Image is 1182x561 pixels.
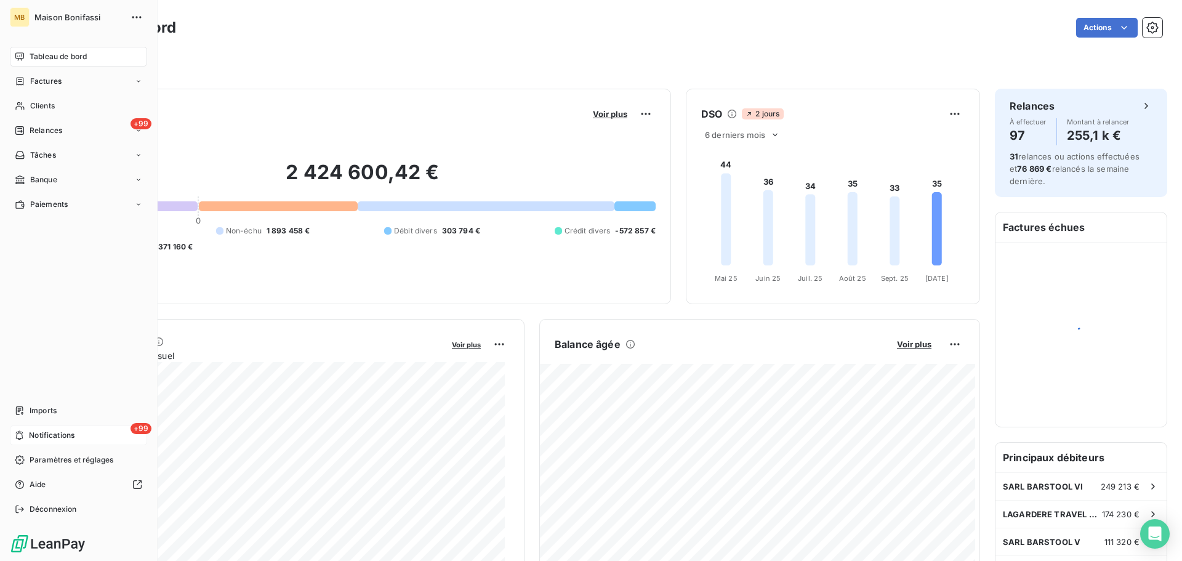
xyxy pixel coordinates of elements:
[30,199,68,210] span: Paiements
[30,405,57,416] span: Imports
[196,216,201,225] span: 0
[1104,537,1140,547] span: 111 320 €
[155,241,193,252] span: -371 160 €
[1102,509,1140,519] span: 174 230 €
[897,339,931,349] span: Voir plus
[925,274,949,283] tspan: [DATE]
[1010,99,1055,113] h6: Relances
[70,349,443,362] span: Chiffre d'affaires mensuel
[226,225,262,236] span: Non-échu
[705,130,765,140] span: 6 derniers mois
[1017,164,1051,174] span: 76 869 €
[1010,126,1047,145] h4: 97
[30,125,62,136] span: Relances
[555,337,621,352] h6: Balance âgée
[10,7,30,27] div: MB
[1003,482,1083,491] span: SARL BARSTOOL VI
[70,160,656,197] h2: 2 424 600,42 €
[1010,118,1047,126] span: À effectuer
[30,76,62,87] span: Factures
[30,150,56,161] span: Tâches
[995,212,1167,242] h6: Factures échues
[1010,151,1140,186] span: relances ou actions effectuées et relancés la semaine dernière.
[798,274,822,283] tspan: Juil. 25
[1003,537,1080,547] span: SARL BARSTOOL V
[452,341,481,349] span: Voir plus
[893,339,935,350] button: Voir plus
[10,475,147,494] a: Aide
[839,274,866,283] tspan: Août 25
[742,108,783,119] span: 2 jours
[30,51,87,62] span: Tableau de bord
[995,443,1167,472] h6: Principaux débiteurs
[1140,519,1170,549] div: Open Intercom Messenger
[442,225,480,236] span: 303 794 €
[1067,118,1130,126] span: Montant à relancer
[131,423,151,434] span: +99
[589,108,631,119] button: Voir plus
[267,225,310,236] span: 1 893 458 €
[881,274,909,283] tspan: Sept. 25
[30,504,77,515] span: Déconnexion
[1067,126,1130,145] h4: 255,1 k €
[1101,482,1140,491] span: 249 213 €
[593,109,627,119] span: Voir plus
[448,339,484,350] button: Voir plus
[1003,509,1102,519] span: LAGARDERE TRAVEL RETAIL [GEOGRAPHIC_DATA]
[755,274,781,283] tspan: Juin 25
[30,174,57,185] span: Banque
[715,274,738,283] tspan: Mai 25
[29,430,74,441] span: Notifications
[10,534,86,554] img: Logo LeanPay
[34,12,123,22] span: Maison Bonifassi
[1076,18,1138,38] button: Actions
[30,100,55,111] span: Clients
[30,454,113,466] span: Paramètres et réglages
[615,225,656,236] span: -572 857 €
[1010,151,1018,161] span: 31
[701,107,722,121] h6: DSO
[394,225,437,236] span: Débit divers
[30,479,46,490] span: Aide
[565,225,611,236] span: Crédit divers
[131,118,151,129] span: +99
